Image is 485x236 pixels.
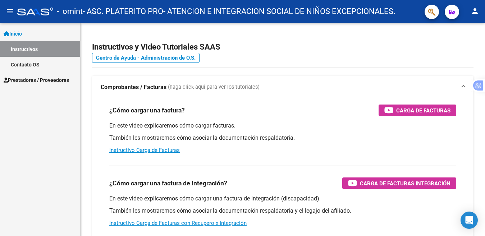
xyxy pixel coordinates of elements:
span: - ASC. PLATERITO PRO- ATENCION E INTEGRACION SOCIAL DE NIÑOS EXCEPCIONALES. [83,4,395,19]
span: Carga de Facturas Integración [360,179,450,188]
h2: Instructivos y Video Tutoriales SAAS [92,40,473,54]
h3: ¿Cómo cargar una factura? [109,105,185,115]
span: Inicio [4,30,22,38]
button: Carga de Facturas [379,105,456,116]
button: Carga de Facturas Integración [342,177,456,189]
span: - omint [57,4,83,19]
span: (haga click aquí para ver los tutoriales) [168,83,260,91]
mat-icon: person [471,7,479,15]
a: Instructivo Carga de Facturas [109,147,180,153]
span: Carga de Facturas [396,106,450,115]
p: En este video explicaremos cómo cargar una factura de integración (discapacidad). [109,195,456,203]
p: En este video explicaremos cómo cargar facturas. [109,122,456,130]
a: Centro de Ayuda - Administración de O.S. [92,53,200,63]
mat-expansion-panel-header: Comprobantes / Facturas (haga click aquí para ver los tutoriales) [92,76,473,99]
mat-icon: menu [6,7,14,15]
span: Prestadores / Proveedores [4,76,69,84]
p: También les mostraremos cómo asociar la documentación respaldatoria y el legajo del afiliado. [109,207,456,215]
p: También les mostraremos cómo asociar la documentación respaldatoria. [109,134,456,142]
strong: Comprobantes / Facturas [101,83,166,91]
h3: ¿Cómo cargar una factura de integración? [109,178,227,188]
a: Instructivo Carga de Facturas con Recupero x Integración [109,220,247,226]
div: Open Intercom Messenger [461,212,478,229]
